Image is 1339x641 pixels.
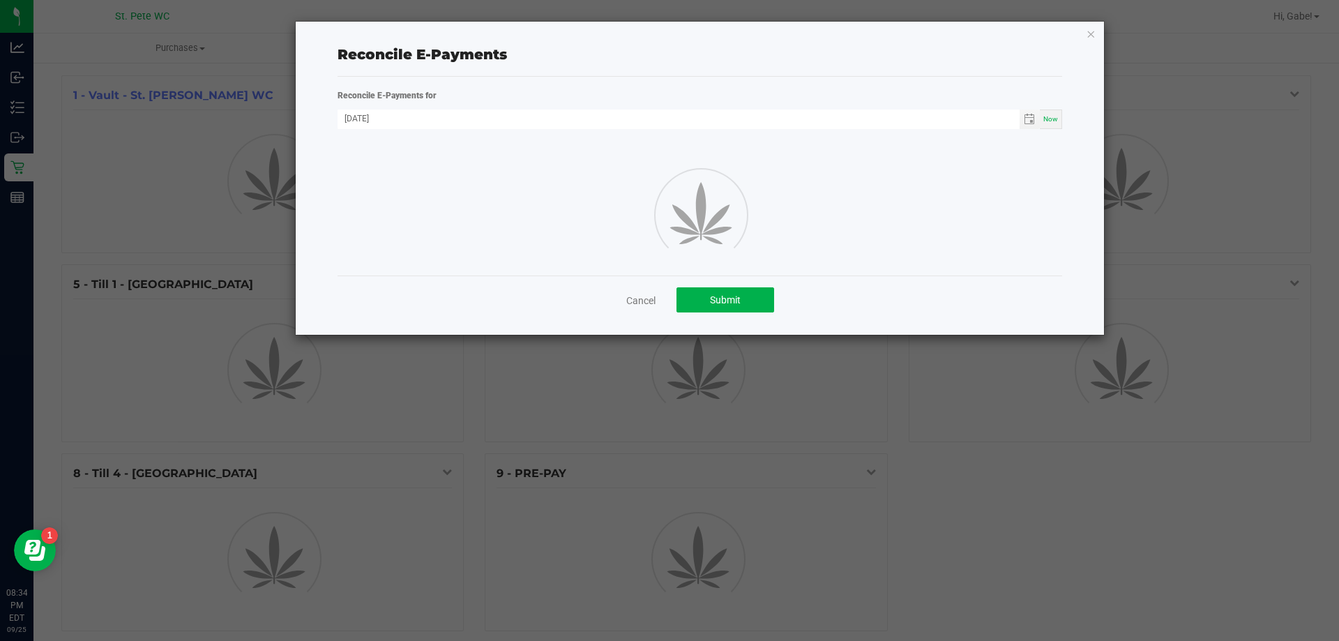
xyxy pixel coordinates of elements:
[676,287,774,312] button: Submit
[710,294,741,306] span: Submit
[338,110,1020,127] input: Date
[626,294,656,308] a: Cancel
[14,529,56,571] iframe: Resource center
[1043,115,1058,123] span: Now
[1020,110,1040,129] span: Toggle calendar
[338,91,437,100] strong: Reconcile E-Payments for
[41,527,58,544] iframe: Resource center unread badge
[338,44,1062,65] div: Reconcile E-Payments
